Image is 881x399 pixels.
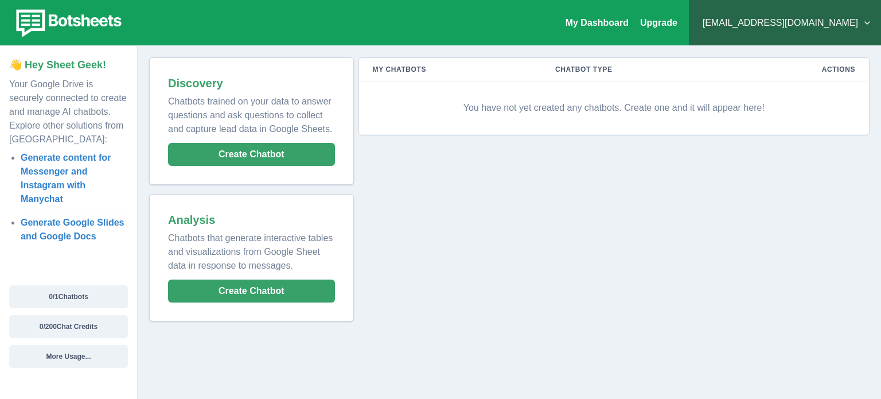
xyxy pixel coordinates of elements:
[566,18,629,28] a: My Dashboard
[9,315,128,338] button: 0/200Chat Credits
[168,280,335,303] button: Create Chatbot
[9,57,128,73] p: 👋 Hey Sheet Geek!
[168,227,335,273] p: Chatbots that generate interactive tables and visualizations from Google Sheet data in response t...
[698,11,872,34] button: [EMAIL_ADDRESS][DOMAIN_NAME]
[168,143,335,166] button: Create Chatbot
[21,153,111,204] a: Generate content for Messenger and Instagram with Manychat
[168,76,335,90] h2: Discovery
[9,345,128,368] button: More Usage...
[9,7,125,39] img: botsheets-logo.png
[541,58,732,82] th: Chatbot Type
[732,58,869,82] th: Actions
[359,58,541,82] th: My Chatbots
[9,285,128,308] button: 0/1Chatbots
[640,18,677,28] a: Upgrade
[21,218,124,241] a: Generate Google Slides and Google Docs
[168,213,335,227] h2: Analysis
[9,73,128,146] p: Your Google Drive is securely connected to create and manage AI chatbots. Explore other solutions...
[168,90,335,136] p: Chatbots trained on your data to answer questions and ask questions to collect and capture lead d...
[373,91,855,125] p: You have not yet created any chatbots. Create one and it will appear here!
